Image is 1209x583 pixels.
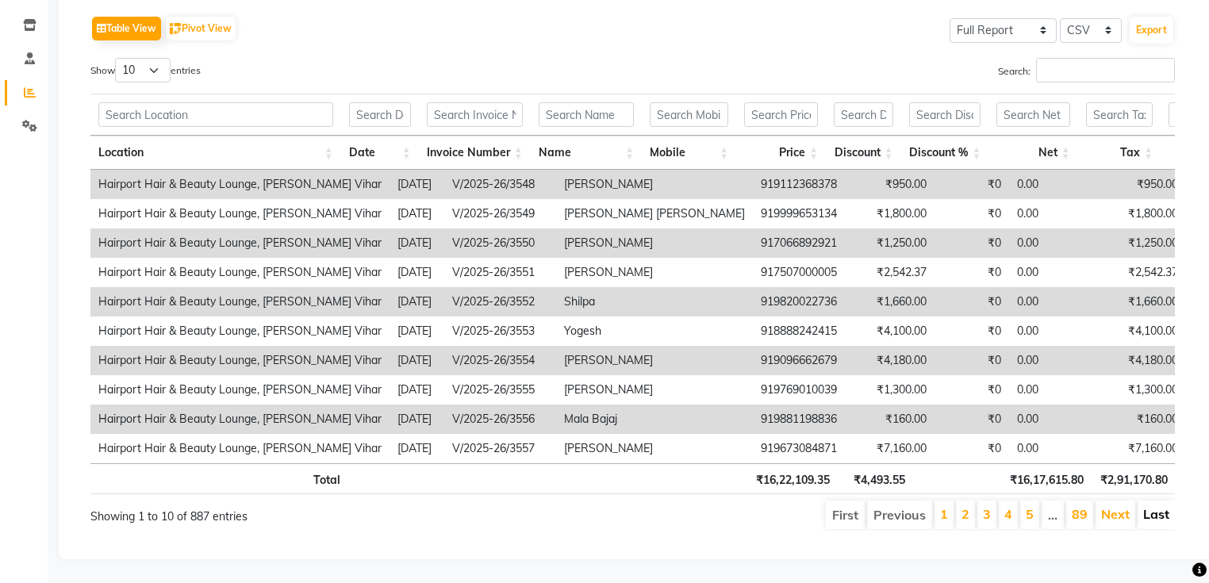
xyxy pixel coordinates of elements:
[1096,287,1186,316] td: ₹1,660.00
[747,463,839,494] th: ₹16,22,109.35
[444,346,556,375] td: V/2025-26/3554
[996,102,1069,127] input: Search Net
[1009,346,1096,375] td: 0.00
[909,102,981,127] input: Search Discount %
[1036,58,1175,82] input: Search:
[444,287,556,316] td: V/2025-26/3552
[556,170,753,199] td: [PERSON_NAME]
[845,346,935,375] td: ₹4,180.00
[556,405,753,434] td: Mala Bajaj
[845,287,935,316] td: ₹1,660.00
[1096,316,1186,346] td: ₹4,100.00
[845,258,935,287] td: ₹2,542.37
[935,346,1009,375] td: ₹0
[753,346,845,375] td: 919096662679
[390,405,444,434] td: [DATE]
[826,136,901,170] th: Discount: activate to sort column ascending
[935,228,1009,258] td: ₹0
[556,434,753,463] td: [PERSON_NAME]
[556,258,753,287] td: [PERSON_NAME]
[90,499,528,525] div: Showing 1 to 10 of 887 entries
[1096,434,1186,463] td: ₹7,160.00
[1026,506,1034,522] a: 5
[935,199,1009,228] td: ₹0
[556,199,753,228] td: [PERSON_NAME] [PERSON_NAME]
[753,170,845,199] td: 919112368378
[1009,375,1096,405] td: 0.00
[935,434,1009,463] td: ₹0
[1092,463,1176,494] th: ₹2,91,170.80
[753,405,845,434] td: 919881198836
[427,102,523,127] input: Search Invoice Number
[753,434,845,463] td: 919673084871
[444,170,556,199] td: V/2025-26/3548
[1096,228,1186,258] td: ₹1,250.00
[390,170,444,199] td: [DATE]
[92,17,161,40] button: Table View
[845,434,935,463] td: ₹7,160.00
[1086,102,1153,127] input: Search Tax
[444,258,556,287] td: V/2025-26/3551
[444,375,556,405] td: V/2025-26/3555
[1096,170,1186,199] td: ₹950.00
[390,228,444,258] td: [DATE]
[845,170,935,199] td: ₹950.00
[166,17,236,40] button: Pivot View
[901,136,989,170] th: Discount %: activate to sort column ascending
[845,199,935,228] td: ₹1,800.00
[115,58,171,82] select: Showentries
[838,463,913,494] th: ₹4,493.55
[935,287,1009,316] td: ₹0
[1009,287,1096,316] td: 0.00
[983,506,991,522] a: 3
[90,434,390,463] td: Hairport Hair & Beauty Lounge, [PERSON_NAME] Vihar
[1096,375,1186,405] td: ₹1,300.00
[341,136,419,170] th: Date: activate to sort column ascending
[90,346,390,375] td: Hairport Hair & Beauty Lounge, [PERSON_NAME] Vihar
[845,228,935,258] td: ₹1,250.00
[935,258,1009,287] td: ₹0
[90,136,341,170] th: Location: activate to sort column ascending
[90,170,390,199] td: Hairport Hair & Beauty Lounge, [PERSON_NAME] Vihar
[753,375,845,405] td: 919769010039
[834,102,893,127] input: Search Discount
[556,316,753,346] td: Yogesh
[940,506,948,522] a: 1
[1001,463,1092,494] th: ₹16,17,615.80
[170,23,182,35] img: pivot.png
[390,287,444,316] td: [DATE]
[90,228,390,258] td: Hairport Hair & Beauty Lounge, [PERSON_NAME] Vihar
[539,102,634,127] input: Search Name
[753,316,845,346] td: 918888242415
[1009,405,1096,434] td: 0.00
[988,136,1077,170] th: Net: activate to sort column ascending
[90,316,390,346] td: Hairport Hair & Beauty Lounge, [PERSON_NAME] Vihar
[90,287,390,316] td: Hairport Hair & Beauty Lounge, [PERSON_NAME] Vihar
[98,102,333,127] input: Search Location
[1009,434,1096,463] td: 0.00
[736,136,826,170] th: Price: activate to sort column ascending
[444,228,556,258] td: V/2025-26/3550
[349,102,411,127] input: Search Date
[90,375,390,405] td: Hairport Hair & Beauty Lounge, [PERSON_NAME] Vihar
[1096,199,1186,228] td: ₹1,800.00
[444,316,556,346] td: V/2025-26/3553
[531,136,642,170] th: Name: activate to sort column ascending
[90,58,201,82] label: Show entries
[753,228,845,258] td: 917066892921
[90,199,390,228] td: Hairport Hair & Beauty Lounge, [PERSON_NAME] Vihar
[935,316,1009,346] td: ₹0
[90,463,348,494] th: Total
[90,405,390,434] td: Hairport Hair & Beauty Lounge, [PERSON_NAME] Vihar
[1004,506,1012,522] a: 4
[556,375,753,405] td: [PERSON_NAME]
[1072,506,1088,522] a: 89
[744,102,818,127] input: Search Price
[935,170,1009,199] td: ₹0
[650,102,728,127] input: Search Mobile
[1009,258,1096,287] td: 0.00
[390,434,444,463] td: [DATE]
[1096,346,1186,375] td: ₹4,180.00
[998,58,1175,82] label: Search:
[1009,228,1096,258] td: 0.00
